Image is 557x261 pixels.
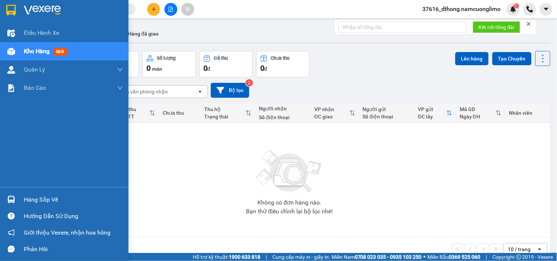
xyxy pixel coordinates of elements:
[256,51,310,77] button: Chưa thu0đ
[264,66,267,72] span: đ
[117,67,123,73] span: down
[24,228,111,237] span: Giới thiệu Vexere, nhận hoa hồng
[185,7,190,12] span: aim
[168,7,173,12] span: file-add
[515,3,518,8] span: 1
[418,114,447,120] div: ĐC lấy
[147,3,160,16] button: plus
[201,103,256,123] th: Toggle SortBy
[8,213,15,220] span: question-circle
[7,48,15,55] img: warehouse-icon
[492,52,532,65] button: Tạo Chuyến
[121,114,149,120] div: HTTT
[526,21,531,26] span: close
[24,83,46,92] span: Báo cáo
[203,64,207,73] span: 0
[157,56,176,61] div: Số lượng
[229,254,260,260] strong: 1900 633 818
[205,114,246,120] div: Trạng thái
[117,88,168,95] div: Chọn văn phòng nhận
[266,253,267,261] span: |
[7,29,15,37] img: warehouse-icon
[479,23,514,31] span: Kết nối tổng đài
[543,6,550,12] span: caret-down
[211,83,249,98] button: Bộ lọc
[527,6,533,12] img: phone-icon
[207,66,210,72] span: đ
[53,48,67,56] span: mới
[205,106,246,112] div: Thu hộ
[259,106,307,111] div: Người nhận
[193,253,260,261] span: Hỗ trợ kỹ thuật:
[510,6,517,12] img: icon-new-feature
[363,106,411,112] div: Người gửi
[418,106,447,112] div: VP gửi
[537,246,543,252] svg: open
[486,253,487,261] span: |
[246,79,253,87] sup: 2
[246,209,333,214] div: Bạn thử điều chỉnh lại bộ lọc nhé!
[460,114,496,120] div: Ngày ĐH
[339,21,467,33] input: Nhập số tổng đài
[117,103,159,123] th: Toggle SortBy
[455,52,489,65] button: Lên hàng
[509,110,546,116] div: Nhân viên
[24,28,59,37] span: Điều hành xe
[24,65,45,74] span: Quản Lý
[257,200,321,206] div: Không có đơn hàng nào.
[473,21,520,33] button: Kết nối tổng đài
[314,114,349,120] div: ĐC giao
[417,4,507,14] span: 37616_dthong.namcuonglimo
[311,103,359,123] th: Toggle SortBy
[24,211,123,222] div: Hướng dẫn sử dụng
[6,5,16,16] img: logo-vxr
[181,3,194,16] button: aim
[260,64,264,73] span: 0
[272,253,330,261] span: Cung cấp máy in - giấy in:
[460,106,496,112] div: Mã GD
[253,146,326,197] img: svg+xml;base64,PHN2ZyBjbGFzcz0ibGlzdC1wbHVnX19zdmciIHhtbG5zPSJodHRwOi8vd3d3LnczLm9yZy8yMDAwL3N2Zy...
[147,64,151,73] span: 0
[152,66,162,72] span: món
[314,106,349,112] div: VP nhận
[415,103,456,123] th: Toggle SortBy
[163,110,197,116] div: Chưa thu
[7,66,15,74] img: warehouse-icon
[151,7,156,12] span: plus
[355,254,422,260] strong: 0708 023 035 - 0935 103 250
[214,56,228,61] div: Đã thu
[514,3,519,8] sup: 1
[121,106,149,112] div: Đã thu
[7,196,15,203] img: warehouse-icon
[8,246,15,253] span: message
[516,254,521,260] span: copyright
[428,253,481,261] span: Miền Bắc
[142,51,196,77] button: Số lượng0món
[456,103,505,123] th: Toggle SortBy
[24,48,50,55] span: Kho hàng
[271,56,290,61] div: Chưa thu
[508,246,531,253] div: 10 / trang
[24,194,123,205] div: Hàng sắp về
[540,3,553,16] button: caret-down
[363,114,411,120] div: Số điện thoại
[424,256,426,258] span: ⚪️
[197,89,203,95] svg: open
[117,85,123,91] span: down
[259,114,307,120] div: Số điện thoại
[332,253,422,261] span: Miền Nam
[7,84,15,92] img: solution-icon
[449,254,481,260] strong: 0369 525 060
[122,25,164,43] button: Hàng đã giao
[164,3,177,16] button: file-add
[24,244,123,255] div: Phản hồi
[8,229,15,236] span: notification
[199,51,253,77] button: Đã thu0đ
